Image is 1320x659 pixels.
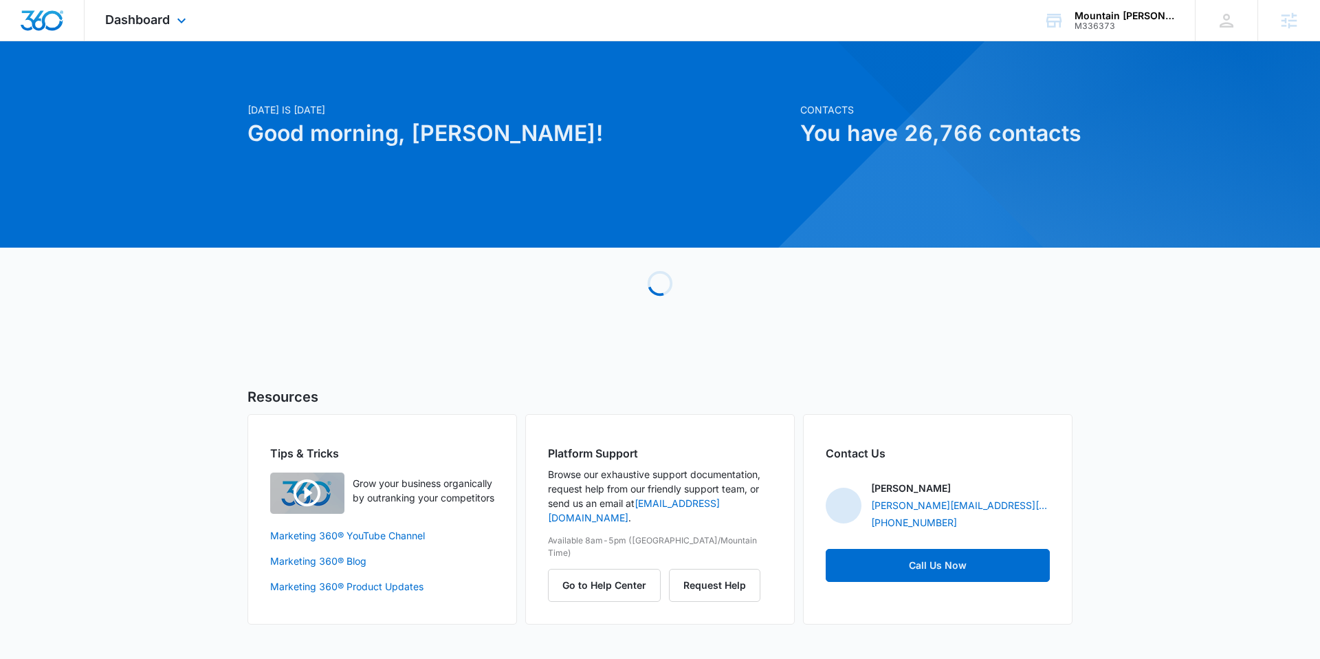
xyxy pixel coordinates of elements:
[669,569,760,602] button: Request Help
[270,445,494,462] h2: Tips & Tricks
[1075,10,1175,21] div: account name
[871,498,1050,512] a: [PERSON_NAME][EMAIL_ADDRESS][PERSON_NAME][DOMAIN_NAME]
[270,528,494,543] a: Marketing 360® YouTube Channel
[270,554,494,568] a: Marketing 360® Blog
[548,445,772,462] h2: Platform Support
[548,569,661,602] button: Go to Help Center
[871,515,957,530] a: [PHONE_NUMBER]
[669,579,760,591] a: Request Help
[871,481,951,495] p: [PERSON_NAME]
[800,102,1072,117] p: Contacts
[548,579,669,591] a: Go to Help Center
[1075,21,1175,31] div: account id
[800,117,1072,150] h1: You have 26,766 contacts
[247,102,792,117] p: [DATE] is [DATE]
[270,579,494,594] a: Marketing 360® Product Updates
[105,12,170,27] span: Dashboard
[826,488,861,523] img: Nathan Hoover
[353,476,494,505] p: Grow your business organically by outranking your competitors
[826,445,1050,462] h2: Contact Us
[247,387,1072,407] h5: Resources
[247,117,792,150] h1: Good morning, [PERSON_NAME]!
[548,534,772,559] p: Available 8am-5pm ([GEOGRAPHIC_DATA]/Mountain Time)
[826,549,1050,582] a: Call Us Now
[548,467,772,525] p: Browse our exhaustive support documentation, request help from our friendly support team, or send...
[270,473,344,514] img: Quick Overview Video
